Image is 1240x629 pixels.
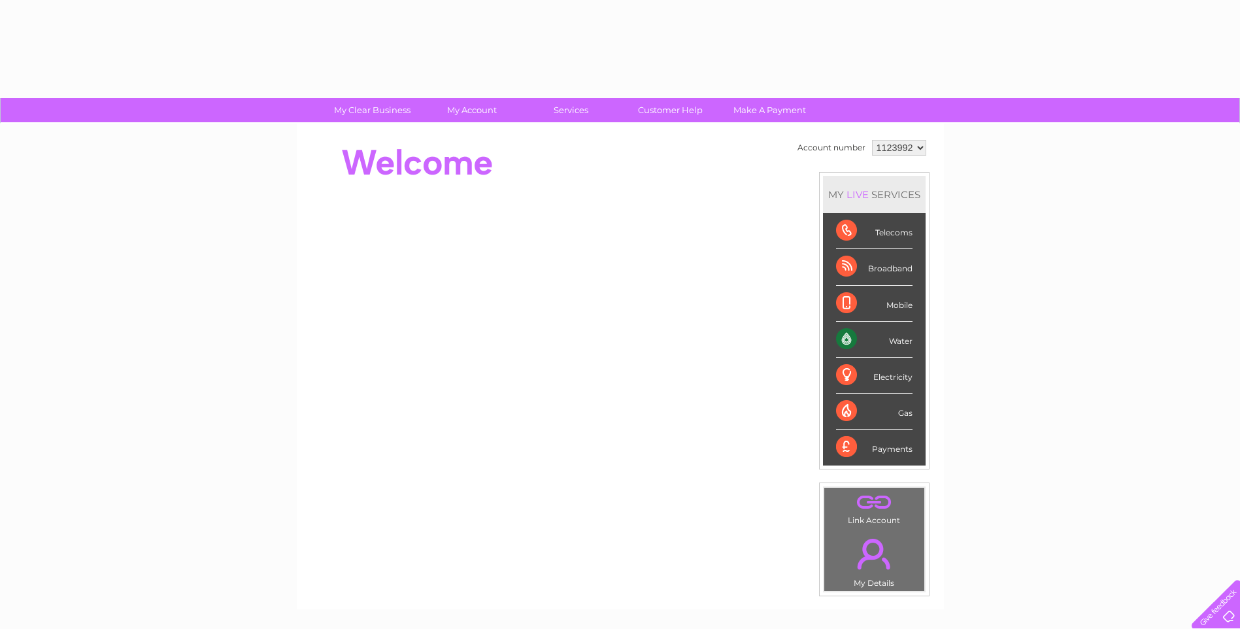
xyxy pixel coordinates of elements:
a: My Account [418,98,526,122]
div: Mobile [836,286,913,322]
div: Electricity [836,358,913,394]
div: Broadband [836,249,913,285]
div: Telecoms [836,213,913,249]
a: . [828,531,921,577]
a: Services [517,98,625,122]
td: My Details [824,528,925,592]
a: . [828,491,921,514]
a: Make A Payment [716,98,824,122]
td: Account number [794,137,869,159]
a: My Clear Business [318,98,426,122]
div: Gas [836,394,913,430]
div: Payments [836,430,913,465]
div: MY SERVICES [823,176,926,213]
div: LIVE [844,188,871,201]
a: Customer Help [616,98,724,122]
td: Link Account [824,487,925,528]
div: Water [836,322,913,358]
